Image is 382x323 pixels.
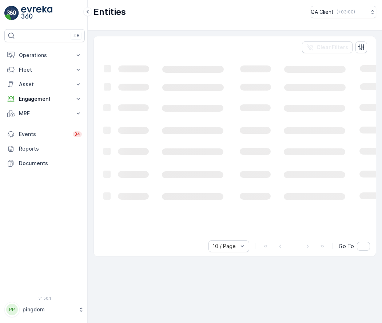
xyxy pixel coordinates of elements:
a: Documents [4,156,85,171]
p: Events [19,131,68,138]
img: logo [4,6,19,20]
img: logo_light-DOdMpM7g.png [21,6,52,20]
a: Reports [4,141,85,156]
button: PPpingdom [4,302,85,317]
p: Fleet [19,66,70,73]
button: MRF [4,106,85,121]
button: Asset [4,77,85,92]
p: Documents [19,160,82,167]
p: 34 [74,131,80,137]
button: Engagement [4,92,85,106]
p: Engagement [19,95,70,103]
p: pingdom [23,306,75,313]
p: QA Client [311,8,334,16]
p: ( +03:00 ) [337,9,355,15]
p: Clear Filters [317,44,348,51]
span: v 1.50.1 [4,296,85,300]
div: PP [6,304,18,315]
a: Events34 [4,127,85,141]
p: ⌘B [72,33,80,39]
p: Reports [19,145,82,152]
p: MRF [19,110,70,117]
button: Fleet [4,63,85,77]
p: Entities [93,6,126,18]
button: QA Client(+03:00) [311,6,376,18]
p: Operations [19,52,70,59]
button: Operations [4,48,85,63]
button: Clear Filters [302,41,353,53]
p: Asset [19,81,70,88]
span: Go To [339,243,354,250]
